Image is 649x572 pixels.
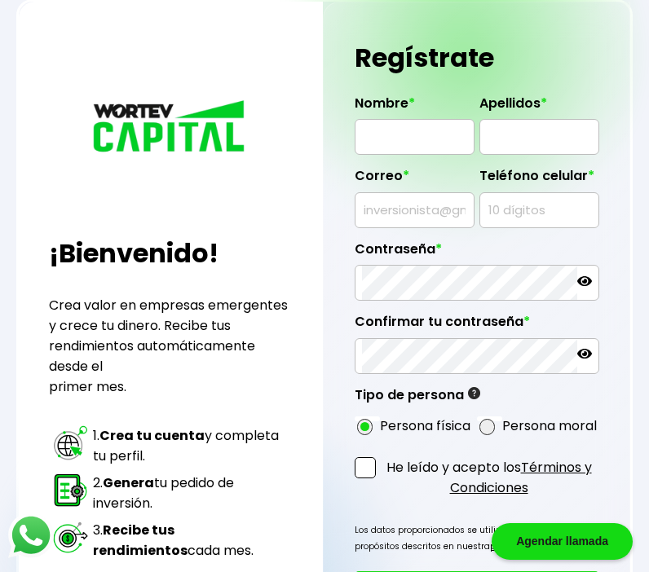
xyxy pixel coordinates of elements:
strong: Genera [103,473,154,492]
td: 2. tu pedido de inversión. [92,470,290,516]
strong: Crea tu cuenta [99,426,205,445]
label: Contraseña [355,241,599,266]
label: Confirmar tu contraseña [355,314,599,338]
label: Teléfono celular [479,168,599,192]
label: Nombre [355,95,475,120]
img: paso 1 [51,424,90,462]
div: Agendar llamada [492,523,633,560]
p: Los datos proporcionados se utilizarán para los propósitos descritos en nuestra [355,522,599,555]
input: inversionista@gmail.com [362,193,467,227]
img: logo_wortev_capital [89,98,252,158]
label: Tipo de persona [355,387,480,411]
h2: ¡Bienvenido! [49,234,292,273]
input: 10 dígitos [487,193,592,227]
label: Apellidos [479,95,599,120]
td: 1. y completa tu perfil. [92,423,290,469]
a: Términos y Condiciones [450,458,592,497]
label: Persona moral [502,416,597,436]
a: política de privacidad. [490,540,585,552]
label: Correo [355,168,475,192]
img: logos_whatsapp-icon.242b2217.svg [8,513,54,558]
label: Persona física [380,416,470,436]
img: paso 3 [51,518,90,557]
p: He leído y acepto los [379,457,599,498]
h1: Regístrate [355,33,599,82]
td: 3. cada mes. [92,517,290,563]
img: paso 2 [51,471,90,509]
p: Crea valor en empresas emergentes y crece tu dinero. Recibe tus rendimientos automáticamente desd... [49,295,292,397]
img: gfR76cHglkPwleuBLjWdxeZVvX9Wp6JBDmjRYY8JYDQn16A2ICN00zLTgIroGa6qie5tIuWH7V3AapTKqzv+oMZsGfMUqL5JM... [468,387,480,399]
strong: Recibe tus rendimientos [93,521,188,560]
